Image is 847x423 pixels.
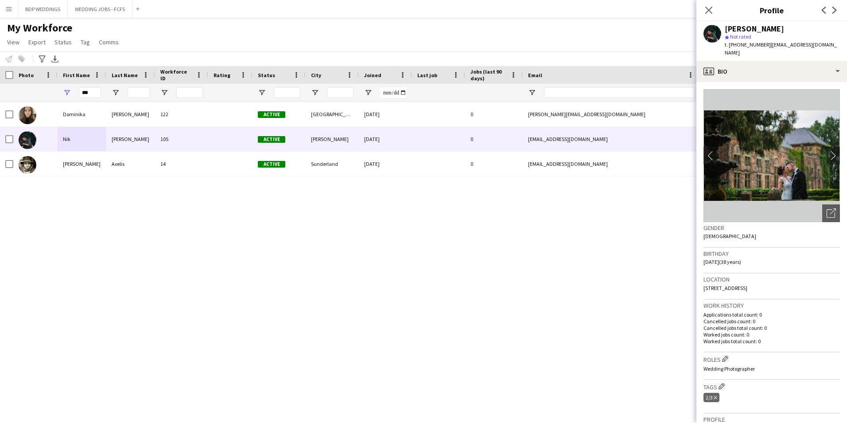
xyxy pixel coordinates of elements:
span: First Name [63,72,90,78]
h3: Location [703,275,840,283]
img: Crew avatar or photo [703,89,840,222]
input: City Filter Input [327,87,354,98]
a: Comms [95,36,122,48]
button: Open Filter Menu [160,89,168,97]
button: BDP WEDDINGS [18,0,68,18]
span: Joined [364,72,381,78]
span: Tag [81,38,90,46]
p: Applications total count: 0 [703,311,840,318]
input: Joined Filter Input [380,87,407,98]
span: Wedding Photographer [703,365,755,372]
span: Active [258,111,285,118]
span: Status [258,72,275,78]
span: Jobs (last 90 days) [470,68,507,82]
button: Open Filter Menu [364,89,372,97]
span: Last Name [112,72,138,78]
div: [DATE] [359,152,412,176]
div: Open photos pop-in [822,204,840,222]
p: Worked jobs total count: 0 [703,338,840,345]
div: [PERSON_NAME] [306,127,359,151]
span: Status [54,38,72,46]
div: Dominika [58,102,106,126]
a: View [4,36,23,48]
a: Status [51,36,75,48]
h3: Profile [696,4,847,16]
div: [PERSON_NAME] [725,25,784,33]
p: Cancelled jobs total count: 0 [703,325,840,331]
span: View [7,38,19,46]
div: [EMAIL_ADDRESS][DOMAIN_NAME] [523,127,700,151]
div: [EMAIL_ADDRESS][DOMAIN_NAME] [523,152,700,176]
h3: Work history [703,302,840,309]
div: [PERSON_NAME] [58,152,106,176]
span: [DATE] (38 years) [703,258,741,265]
h3: Birthday [703,250,840,258]
button: Open Filter Menu [258,89,266,97]
div: 122 [155,102,208,126]
p: Worked jobs count: 0 [703,331,840,338]
input: Last Name Filter Input [128,87,150,98]
div: 0 [465,152,523,176]
span: Workforce ID [160,68,192,82]
button: Open Filter Menu [311,89,319,97]
span: [STREET_ADDRESS] [703,285,747,291]
span: Comms [99,38,119,46]
img: Nik Bryant [19,131,36,149]
button: WEDDING JOBS - FCFS [68,0,132,18]
span: City [311,72,321,78]
div: 0 [465,127,523,151]
span: Last job [417,72,437,78]
app-action-btn: Advanced filters [37,54,47,64]
span: Export [28,38,46,46]
div: 2/3 [703,393,719,402]
button: Open Filter Menu [528,89,536,97]
button: Open Filter Menu [112,89,120,97]
span: [DEMOGRAPHIC_DATA] [703,233,756,239]
span: Email [528,72,542,78]
span: Active [258,136,285,143]
div: Bio [696,61,847,82]
div: 105 [155,127,208,151]
app-action-btn: Export XLSX [50,54,60,64]
div: [PERSON_NAME] [106,127,155,151]
h3: Tags [703,382,840,391]
div: [GEOGRAPHIC_DATA] [306,102,359,126]
h3: Gender [703,224,840,232]
div: Nik [58,127,106,151]
img: Dominika Stadler [19,106,36,124]
div: [PERSON_NAME][EMAIL_ADDRESS][DOMAIN_NAME] [523,102,700,126]
input: First Name Filter Input [79,87,101,98]
span: Rating [214,72,230,78]
span: | [EMAIL_ADDRESS][DOMAIN_NAME] [725,41,837,56]
p: Cancelled jobs count: 0 [703,318,840,325]
button: Open Filter Menu [63,89,71,97]
div: Axelis [106,152,155,176]
img: Nikolaos Axelis [19,156,36,174]
input: Status Filter Input [274,87,300,98]
div: 14 [155,152,208,176]
span: t. [PHONE_NUMBER] [725,41,771,48]
div: Sunderland [306,152,359,176]
div: 0 [465,102,523,126]
h3: Roles [703,354,840,364]
input: Email Filter Input [544,87,695,98]
span: My Workforce [7,21,72,35]
a: Tag [77,36,93,48]
div: [PERSON_NAME] [106,102,155,126]
div: [DATE] [359,127,412,151]
span: Not rated [730,33,751,40]
div: [DATE] [359,102,412,126]
input: Workforce ID Filter Input [176,87,203,98]
a: Export [25,36,49,48]
span: Active [258,161,285,168]
span: Photo [19,72,34,78]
